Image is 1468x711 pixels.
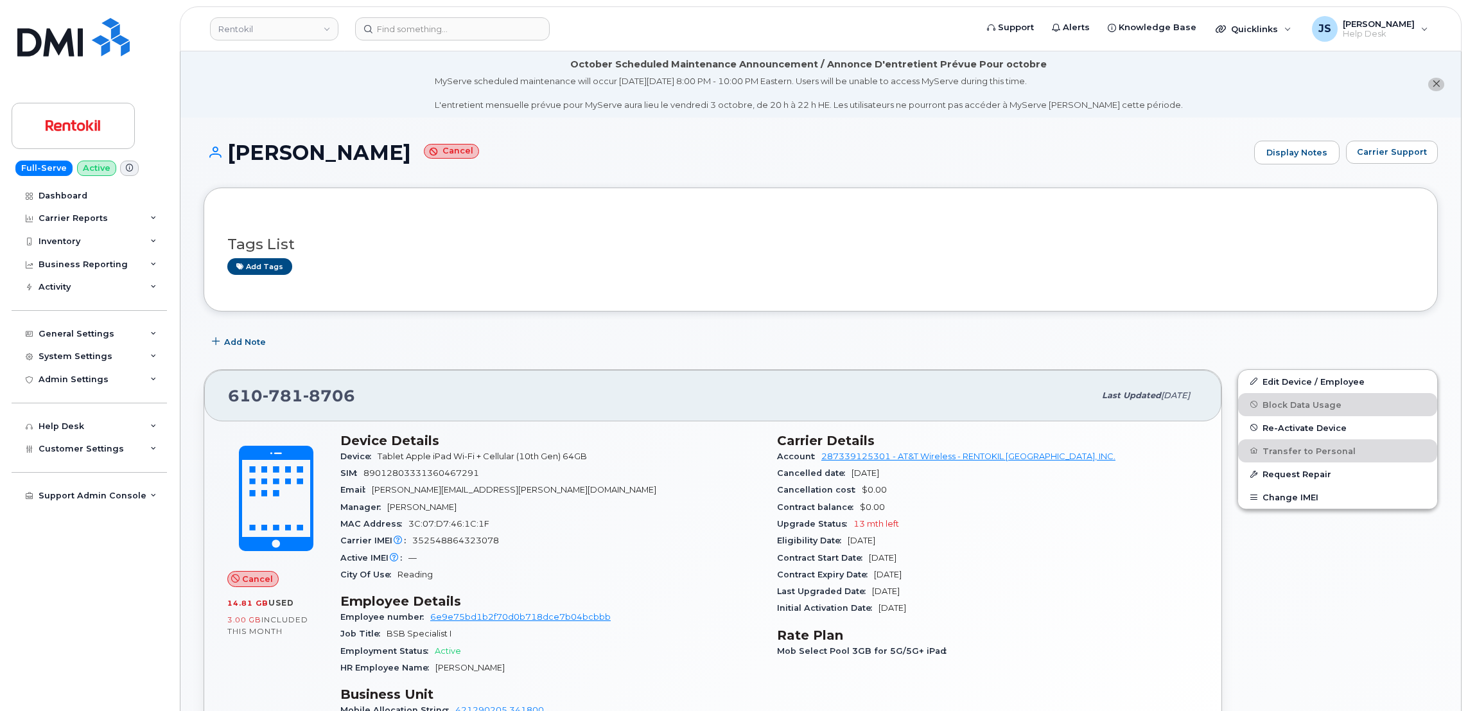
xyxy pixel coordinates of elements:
[227,599,268,608] span: 14.81 GB
[872,586,900,596] span: [DATE]
[1428,78,1444,91] button: close notification
[340,452,378,461] span: Device
[363,468,479,478] span: 89012803331360467291
[1238,393,1437,416] button: Block Data Usage
[340,536,412,545] span: Carrier IMEI
[408,519,489,529] span: 3C:07:D7:46:1C:1F
[878,603,906,613] span: [DATE]
[340,570,398,579] span: City Of Use
[777,468,852,478] span: Cancelled date
[777,519,853,529] span: Upgrade Status
[848,536,875,545] span: [DATE]
[430,612,611,622] a: 6e9e75bd1b2f70d0b718dce7b04bcbbb
[268,598,294,608] span: used
[228,386,355,405] span: 610
[340,433,762,448] h3: Device Details
[777,586,872,596] span: Last Upgraded Date
[340,663,435,672] span: HR Employee Name
[340,468,363,478] span: SIM
[1263,423,1347,432] span: Re-Activate Device
[227,615,261,624] span: 3.00 GB
[777,536,848,545] span: Eligibility Date
[777,433,1198,448] h3: Carrier Details
[777,646,953,656] span: Mob Select Pool 3GB for 5G/5G+ iPad
[1357,146,1427,158] span: Carrier Support
[852,468,879,478] span: [DATE]
[340,519,408,529] span: MAC Address
[435,646,461,656] span: Active
[862,485,887,495] span: $0.00
[777,628,1198,643] h3: Rate Plan
[853,519,899,529] span: 13 mth left
[340,612,430,622] span: Employee number
[224,336,266,348] span: Add Note
[1412,655,1458,701] iframe: Messenger Launcher
[372,485,656,495] span: [PERSON_NAME][EMAIL_ADDRESS][PERSON_NAME][DOMAIN_NAME]
[204,331,277,354] button: Add Note
[1238,416,1437,439] button: Re-Activate Device
[1254,141,1340,165] a: Display Notes
[1238,439,1437,462] button: Transfer to Personal
[242,573,273,585] span: Cancel
[435,75,1183,111] div: MyServe scheduled maintenance will occur [DATE][DATE] 8:00 PM - 10:00 PM Eastern. Users will be u...
[340,502,387,512] span: Manager
[821,452,1115,461] a: 287339125301 - AT&T Wireless - RENTOKIL [GEOGRAPHIC_DATA], INC.
[424,144,479,159] small: Cancel
[378,452,587,461] span: Tablet Apple iPad Wi-Fi + Cellular (10th Gen) 64GB
[1238,370,1437,393] a: Edit Device / Employee
[435,663,505,672] span: [PERSON_NAME]
[387,502,457,512] span: [PERSON_NAME]
[340,629,387,638] span: Job Title
[874,570,902,579] span: [DATE]
[1346,141,1438,164] button: Carrier Support
[777,553,869,563] span: Contract Start Date
[1161,391,1190,400] span: [DATE]
[777,452,821,461] span: Account
[227,236,1414,252] h3: Tags List
[777,570,874,579] span: Contract Expiry Date
[340,485,372,495] span: Email
[412,536,499,545] span: 352548864323078
[204,141,1248,164] h1: [PERSON_NAME]
[1102,391,1161,400] span: Last updated
[340,646,435,656] span: Employment Status
[340,553,408,563] span: Active IMEI
[1238,462,1437,486] button: Request Repair
[387,629,451,638] span: BSB Specialist I
[1238,486,1437,509] button: Change IMEI
[777,485,862,495] span: Cancellation cost
[398,570,433,579] span: Reading
[227,258,292,274] a: Add tags
[777,603,878,613] span: Initial Activation Date
[227,615,308,636] span: included this month
[408,553,417,563] span: —
[340,593,762,609] h3: Employee Details
[303,386,355,405] span: 8706
[570,58,1047,71] div: October Scheduled Maintenance Announcement / Annonce D'entretient Prévue Pour octobre
[860,502,885,512] span: $0.00
[869,553,896,563] span: [DATE]
[340,687,762,702] h3: Business Unit
[777,502,860,512] span: Contract balance
[263,386,303,405] span: 781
